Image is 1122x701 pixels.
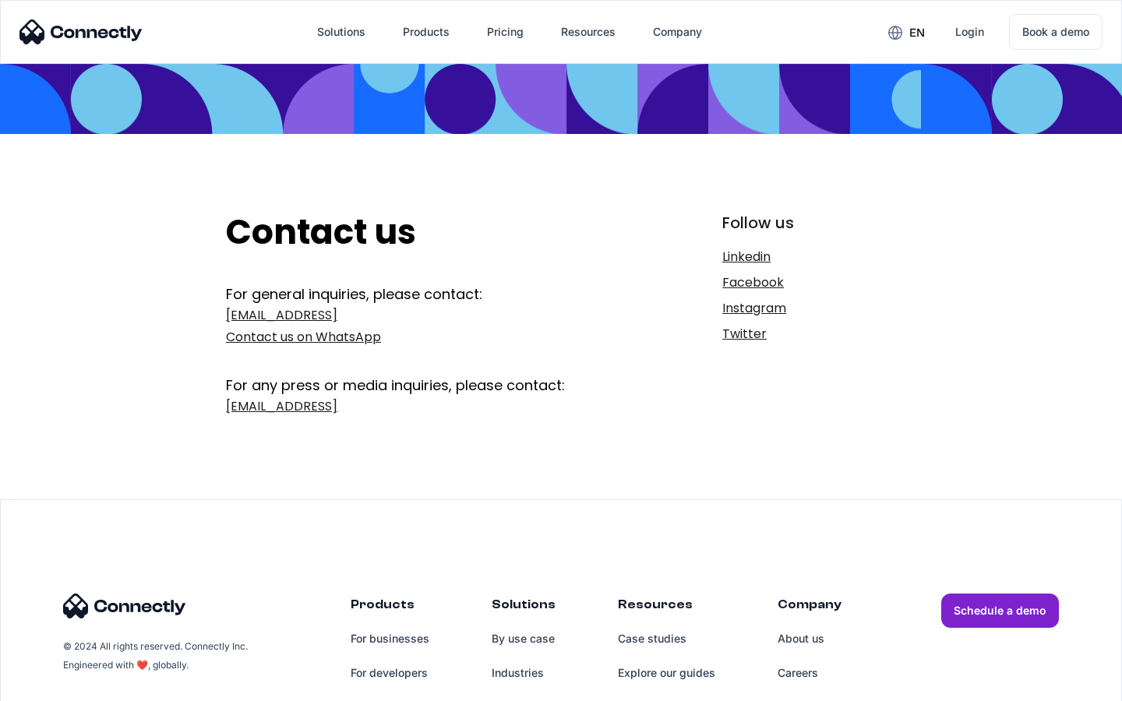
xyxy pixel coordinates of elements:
a: For businesses [351,622,429,656]
aside: Language selected: English [16,674,93,696]
a: For developers [351,656,429,690]
a: [EMAIL_ADDRESS] [226,396,621,417]
a: [EMAIL_ADDRESS]Contact us on WhatsApp [226,305,621,348]
div: Products [403,21,450,43]
div: en [909,22,925,44]
img: Connectly Logo [63,594,186,618]
div: Resources [561,21,616,43]
div: Products [351,594,429,622]
a: Case studies [618,622,715,656]
div: Resources [618,594,715,622]
a: Book a demo [1009,14,1103,50]
div: Company [653,21,702,43]
div: Solutions [492,594,556,622]
div: Company [778,594,841,622]
a: About us [778,622,841,656]
a: Twitter [722,323,896,345]
a: Login [943,13,997,51]
a: Pricing [475,13,536,51]
a: By use case [492,622,556,656]
a: Industries [492,656,556,690]
div: Pricing [487,21,524,43]
a: Explore our guides [618,656,715,690]
div: For any press or media inquiries, please contact: [226,352,621,396]
a: Linkedin [722,246,896,268]
a: Instagram [722,298,896,319]
div: Login [955,21,984,43]
a: Careers [778,656,841,690]
h2: Contact us [226,212,621,253]
img: Connectly Logo [19,19,143,44]
a: Facebook [722,272,896,294]
div: For general inquiries, please contact: [226,284,621,305]
ul: Language list [31,674,93,696]
div: © 2024 All rights reserved. Connectly Inc. Engineered with ❤️, globally. [63,637,250,675]
a: Schedule a demo [941,594,1059,628]
div: Follow us [722,212,896,234]
div: Solutions [317,21,365,43]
